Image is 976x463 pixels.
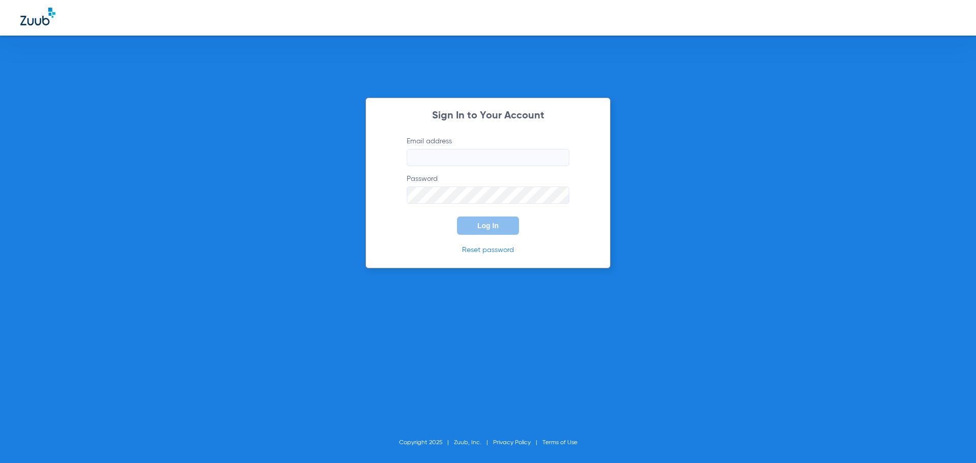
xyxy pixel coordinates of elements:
span: Log In [477,222,499,230]
a: Terms of Use [542,440,577,446]
h2: Sign In to Your Account [391,111,585,121]
a: Privacy Policy [493,440,531,446]
li: Zuub, Inc. [454,438,493,448]
label: Password [407,174,569,204]
li: Copyright 2025 [399,438,454,448]
input: Password [407,187,569,204]
a: Reset password [462,246,514,254]
button: Log In [457,217,519,235]
label: Email address [407,136,569,166]
input: Email address [407,149,569,166]
img: Zuub Logo [20,8,55,25]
